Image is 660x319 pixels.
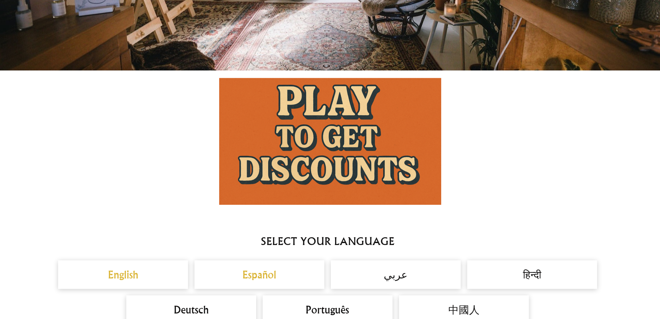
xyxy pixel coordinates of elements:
[133,302,250,317] h2: Deutsch
[201,267,318,282] a: Español
[65,267,181,282] a: English
[474,267,591,282] h2: हिन्दी
[405,302,522,317] h2: 中國人
[337,267,454,282] h2: عربي
[269,302,386,317] h2: Português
